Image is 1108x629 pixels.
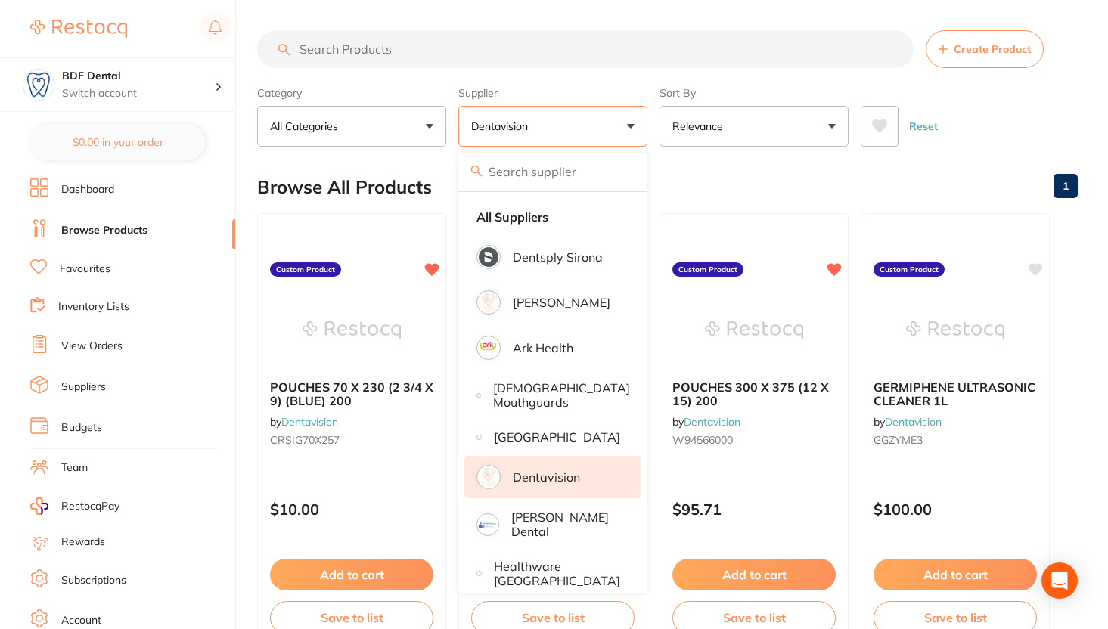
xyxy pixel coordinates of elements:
a: Dentavision [281,415,338,429]
input: Search Products [257,30,914,68]
img: Bosara Dental Laboratory [479,437,480,438]
img: Ark Health [479,338,498,358]
img: Restocq Logo [30,20,127,38]
p: Ark Health [513,341,573,355]
span: CRSIG70X257 [270,433,340,447]
a: Rewards [61,534,105,550]
p: [GEOGRAPHIC_DATA] [494,430,620,444]
button: Add to cart [874,559,1037,590]
p: All Categories [270,119,344,134]
input: Search supplier [458,153,647,191]
a: Favourites [60,262,110,277]
a: Team [61,460,88,476]
button: Dentavision [458,106,647,147]
b: GERMIPHENE ULTRASONIC CLEANER 1L [874,380,1037,408]
img: Dentavision [479,467,498,487]
img: Adam Dental [479,293,498,312]
p: Relevance [672,119,729,134]
img: POUCHES 70 X 230 (2 3/4 X 9) (BLUE) 200 [303,293,401,368]
div: Open Intercom Messenger [1041,562,1078,599]
span: W94566000 [672,433,733,447]
button: Reset [905,106,942,147]
a: RestocqPay [30,497,119,515]
img: Healthware Australia [479,573,480,574]
button: Add to cart [672,559,836,590]
button: Relevance [660,106,849,147]
a: Dentavision [885,415,942,429]
a: Suppliers [61,380,106,395]
a: 1 [1054,171,1078,201]
label: Sort By [660,86,849,100]
b: POUCHES 70 X 230 (2 3/4 X 9) (BLUE) 200 [270,380,433,408]
p: Dentavision [513,470,580,484]
li: Clear selection [464,201,641,233]
button: Add to cart [270,559,433,590]
h2: Browse All Products [257,177,432,198]
p: Dentsply Sirona [513,250,603,264]
p: [DEMOGRAPHIC_DATA] Mouthguards [493,381,630,409]
p: [PERSON_NAME] [513,296,610,309]
button: All Categories [257,106,446,147]
img: BDF Dental [23,70,54,100]
label: Supplier [458,86,647,100]
a: Dentavision [684,415,740,429]
label: Custom Product [672,262,743,277]
a: View Orders [61,339,123,354]
p: Dentavision [471,119,534,134]
img: Erskine Dental [479,516,497,534]
p: Switch account [62,86,215,101]
img: Dentsply Sirona [479,247,498,267]
p: $100.00 [874,500,1037,518]
a: Restocq Logo [30,11,127,46]
b: POUCHES 300 X 375 (12 X 15) 200 [672,380,836,408]
label: Category [257,86,446,100]
a: Account [61,613,101,628]
p: $10.00 [270,500,433,518]
p: [PERSON_NAME] Dental [511,510,620,538]
span: by [672,415,740,429]
button: $0.00 in your order [30,124,205,160]
a: Dashboard [61,182,114,197]
span: by [874,415,942,429]
img: GERMIPHENE ULTRASONIC CLEANER 1L [906,293,1004,368]
button: Create Product [926,30,1044,68]
span: RestocqPay [61,499,119,514]
img: POUCHES 300 X 375 (12 X 15) 200 [705,293,803,368]
p: Healthware [GEOGRAPHIC_DATA] [494,559,620,587]
label: Custom Product [874,262,945,277]
span: POUCHES 300 X 375 (12 X 15) 200 [672,380,829,408]
label: Custom Product [270,262,341,277]
img: RestocqPay [30,497,48,515]
a: Browse Products [61,223,147,238]
strong: All Suppliers [476,210,548,224]
span: GERMIPHENE ULTRASONIC CLEANER 1L [874,380,1035,408]
a: Budgets [61,420,102,435]
span: Create Product [954,43,1031,55]
span: GGZYME3 [874,433,923,447]
h4: BDF Dental [62,69,215,84]
a: Inventory Lists [58,299,129,314]
span: by [270,415,338,429]
p: $95.71 [672,500,836,518]
a: Subscriptions [61,573,126,588]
